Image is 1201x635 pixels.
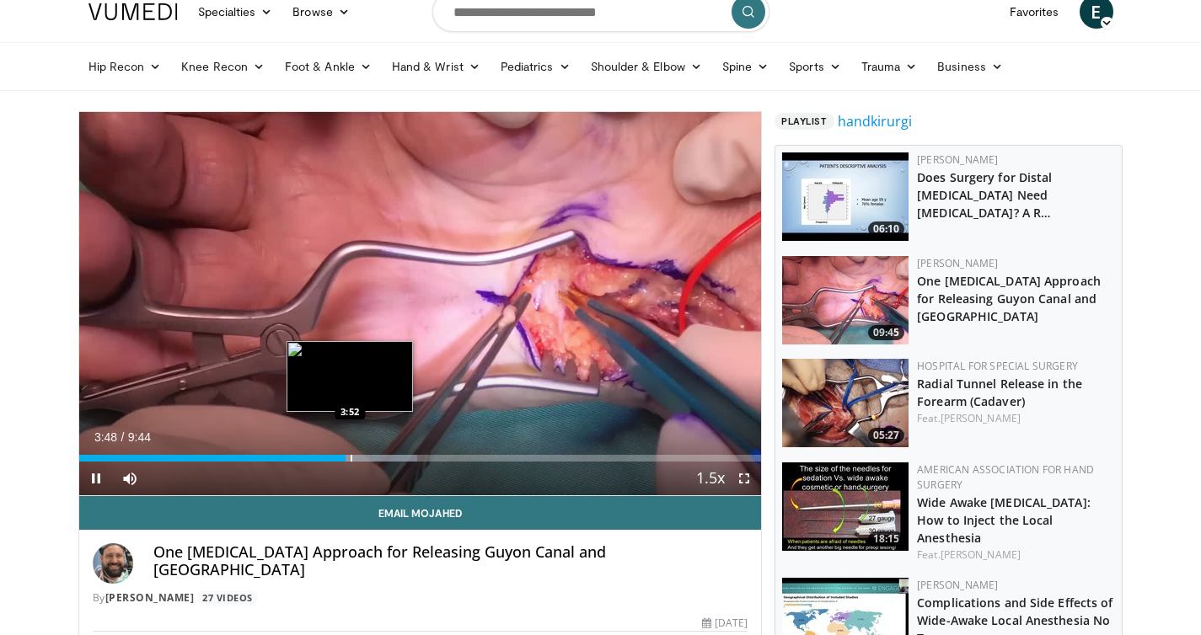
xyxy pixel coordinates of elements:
a: 05:27 [782,359,909,447]
button: Mute [113,462,147,495]
button: Playback Rate [694,462,727,495]
div: Feat. [917,411,1115,426]
a: [PERSON_NAME] [917,152,998,167]
a: [PERSON_NAME] [917,578,998,592]
img: image.jpeg [287,341,413,412]
a: Hospital for Special Surgery [917,359,1078,373]
a: [PERSON_NAME] [941,411,1021,425]
a: Shoulder & Elbow [581,50,712,83]
a: 09:45 [782,256,909,344]
span: Playlist [775,113,834,130]
a: Wide Awake [MEDICAL_DATA]: How to Inject the Local Anesthesia [917,494,1091,546]
img: 307078cc-baf4-4bef-868b-bf95c71a5da6.150x105_q85_crop-smart_upscale.jpg [782,256,909,344]
a: Sports [779,50,851,83]
a: Foot & Ankle [275,50,382,83]
span: 09:45 [868,325,904,340]
img: 4cceeb37-7240-467c-945c-a5d6716cce6e.150x105_q85_crop-smart_upscale.jpg [782,152,909,241]
span: 06:10 [868,221,904,237]
div: Progress Bar [79,455,762,462]
div: By [93,590,748,606]
span: 3:48 [94,430,117,444]
a: Hand & Wrist [382,50,491,83]
a: Radial Tunnel Release in the Forearm (Cadaver) [917,376,1082,409]
button: Fullscreen [727,462,761,495]
a: One [MEDICAL_DATA] Approach for Releasing Guyon Canal and [GEOGRAPHIC_DATA] [917,273,1101,324]
img: Avatar [93,543,133,584]
span: 9:44 [128,430,151,444]
video-js: Video Player [79,112,762,496]
a: handkirurgi [838,111,912,131]
a: Does Surgery for Distal [MEDICAL_DATA] Need [MEDICAL_DATA]? A R… [917,169,1052,221]
img: Q2xRg7exoPLTwO8X4xMDoxOjBrO-I4W8_1.150x105_q85_crop-smart_upscale.jpg [782,462,909,551]
button: Pause [79,462,113,495]
a: Email Mojahed [79,496,762,530]
a: 18:15 [782,462,909,551]
a: [PERSON_NAME] [941,547,1021,562]
h4: One [MEDICAL_DATA] Approach for Releasing Guyon Canal and [GEOGRAPHIC_DATA] [153,543,748,579]
img: VuMedi Logo [88,3,178,20]
a: [PERSON_NAME] [917,256,998,270]
span: 18:15 [868,531,904,547]
a: Spine [712,50,779,83]
a: [PERSON_NAME] [105,590,195,605]
a: Business [927,50,1013,83]
div: Feat. [917,547,1115,563]
span: 05:27 [868,428,904,443]
div: [DATE] [702,616,748,631]
img: 523108ac-9f1e-4d9b-82b9-dfad8ca905df.150x105_q85_crop-smart_upscale.jpg [782,359,909,447]
a: Pediatrics [491,50,581,83]
a: Trauma [851,50,928,83]
a: Knee Recon [171,50,275,83]
a: 06:10 [782,152,909,241]
a: American Association for Hand Surgery [917,462,1094,492]
span: / [121,430,125,444]
a: Hip Recon [78,50,172,83]
a: 27 Videos [197,590,259,605]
